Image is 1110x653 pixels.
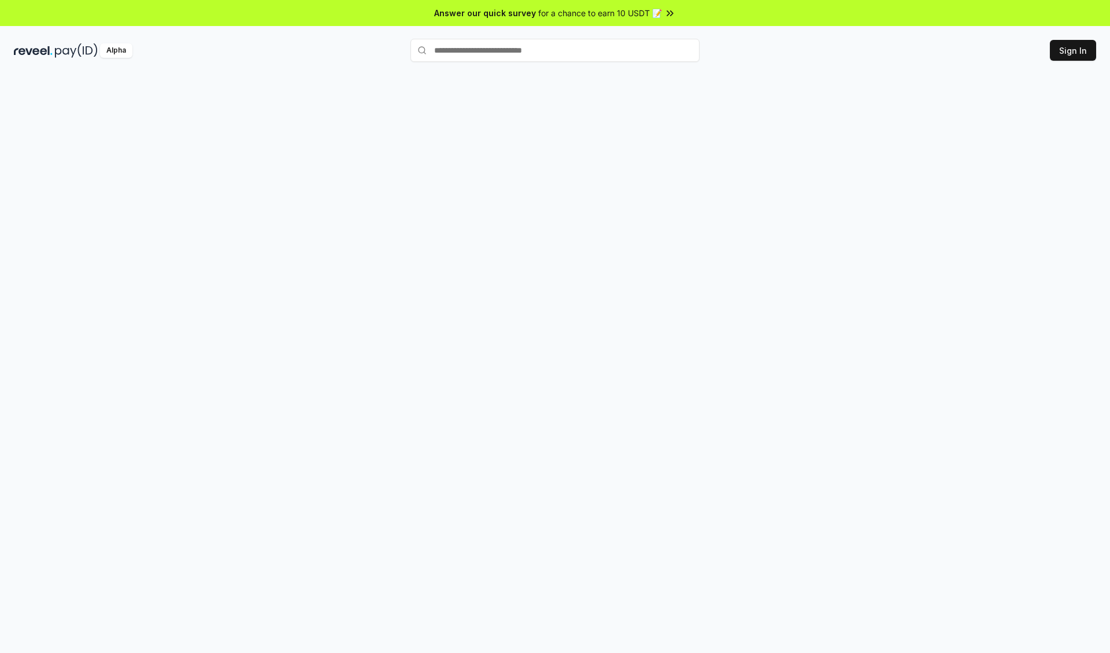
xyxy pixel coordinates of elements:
button: Sign In [1050,40,1096,61]
div: Alpha [100,43,132,58]
span: Answer our quick survey [434,7,536,19]
img: reveel_dark [14,43,53,58]
img: pay_id [55,43,98,58]
span: for a chance to earn 10 USDT 📝 [538,7,662,19]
